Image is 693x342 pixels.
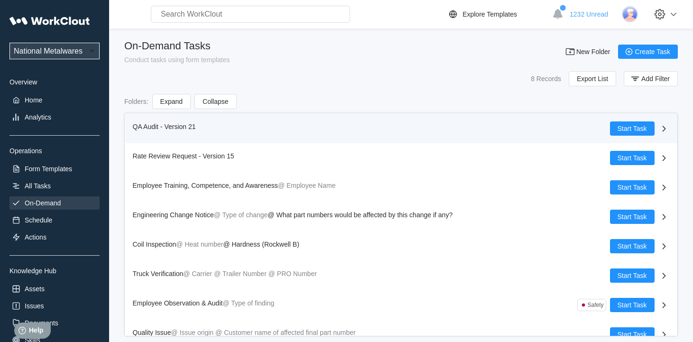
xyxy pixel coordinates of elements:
a: Form Templates [9,162,100,176]
span: Quality Issue [133,329,171,336]
div: Form Templates [25,165,72,173]
button: Start Task [610,210,655,224]
button: Add Filter [624,71,678,86]
span: QA Audit - Version 21 [133,123,196,130]
div: All Tasks [25,182,51,190]
button: Start Task [610,327,655,342]
button: Expand [152,94,191,109]
span: Rate Review Request - Version 15 [133,152,234,160]
div: On-Demand Tasks [124,40,230,52]
div: 8 Records [531,75,561,83]
span: New Folder [576,48,610,55]
div: Safety [587,302,603,308]
span: 1232 Unread [570,10,608,18]
div: Conduct tasks using form templates [124,56,230,64]
a: Assets [9,282,100,296]
button: Start Task [610,121,655,136]
div: Assets [25,285,45,293]
button: Start Task [610,268,655,283]
span: Employee Observation & Audit [133,299,223,307]
span: Add Filter [641,75,670,82]
span: Employee Training, Competence, and Awareness [133,182,278,189]
span: Start Task [618,184,647,191]
mark: @ Type of change [214,211,268,219]
mark: @ Trailer Number [214,270,267,277]
button: Collapse [194,94,236,109]
div: Knowledge Hub [9,267,100,275]
a: Truck Verification@ Carrier@ Trailer Number@ PRO NumberStart Task [125,261,677,290]
div: On-Demand [25,199,61,207]
span: Create Task [635,48,670,55]
div: Analytics [25,113,51,121]
mark: @ Type of finding [222,299,274,307]
button: Start Task [610,151,655,165]
mark: @ PRO Number [268,270,317,277]
a: All Tasks [9,179,100,193]
div: Overview [9,78,100,86]
div: Schedule [25,216,52,224]
a: Home [9,93,100,107]
mark: @ Carrier [183,270,212,277]
a: Employee Observation & Audit@ Type of findingSafetyStart Task [125,290,677,320]
button: Start Task [610,298,655,312]
a: Engineering Change Notice@ Type of change@ What part numbers would be affected by this change if ... [125,202,677,231]
mark: @ Employee Name [278,182,336,189]
span: Start Task [618,272,647,279]
a: QA Audit - Version 21Start Task [125,114,677,143]
button: Create Task [618,45,678,59]
a: On-Demand [9,196,100,210]
div: Operations [9,147,100,155]
a: Rate Review Request - Version 15Start Task [125,143,677,173]
a: Explore Templates [447,9,547,20]
span: Start Task [618,302,647,308]
span: Collapse [203,98,228,105]
button: Export List [569,71,616,86]
span: Coil Inspection [133,240,176,248]
span: Expand [160,98,183,105]
a: Schedule [9,213,100,227]
mark: @ Customer name of affected final part number [215,329,356,336]
span: Start Task [618,213,647,220]
a: Issues [9,299,100,313]
div: Explore Templates [462,10,517,18]
span: Start Task [618,243,647,250]
span: Truck Verification [133,270,184,277]
a: Documents [9,316,100,330]
mark: @ Heat number [176,240,223,248]
span: Engineering Change Notice [133,211,214,219]
button: New Folder [559,45,618,59]
div: Actions [25,233,46,241]
span: Start Task [618,125,647,132]
button: Start Task [610,239,655,253]
a: Analytics [9,111,100,124]
input: Search WorkClout [151,6,350,23]
div: Home [25,96,42,104]
a: Coil Inspection@ Heat number@ Hardness (Rockwell B)Start Task [125,231,677,261]
span: @ What part numbers would be affected by this change if any? [268,211,453,219]
a: Actions [9,231,100,244]
img: user-3.png [622,6,638,22]
mark: @ Issue origin [171,329,213,336]
button: Start Task [610,180,655,194]
div: Issues [25,302,44,310]
span: Start Task [618,331,647,338]
a: Employee Training, Competence, and Awareness@ Employee NameStart Task [125,173,677,202]
span: @ Hardness (Rockwell B) [223,240,299,248]
div: Folders : [124,98,148,105]
span: Export List [577,75,608,82]
span: Start Task [618,155,647,161]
